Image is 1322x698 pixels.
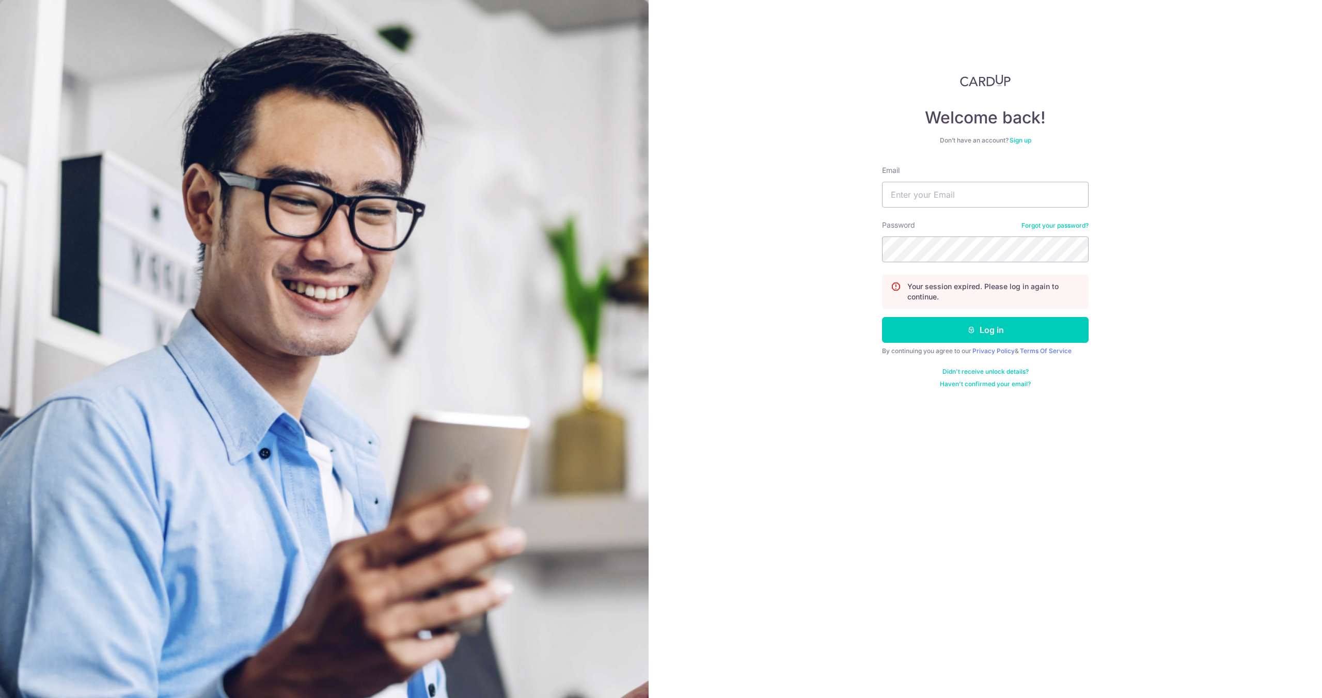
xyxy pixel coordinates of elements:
label: Password [882,220,915,230]
div: Don’t have an account? [882,136,1089,145]
h4: Welcome back! [882,107,1089,128]
a: Forgot your password? [1021,221,1089,230]
p: Your session expired. Please log in again to continue. [907,281,1080,302]
div: By continuing you agree to our & [882,347,1089,355]
a: Haven't confirmed your email? [940,380,1031,388]
img: CardUp Logo [960,74,1011,87]
a: Terms Of Service [1020,347,1072,355]
input: Enter your Email [882,182,1089,208]
button: Log in [882,317,1089,343]
a: Sign up [1010,136,1031,144]
a: Privacy Policy [972,347,1015,355]
label: Email [882,165,900,176]
a: Didn't receive unlock details? [942,368,1029,376]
